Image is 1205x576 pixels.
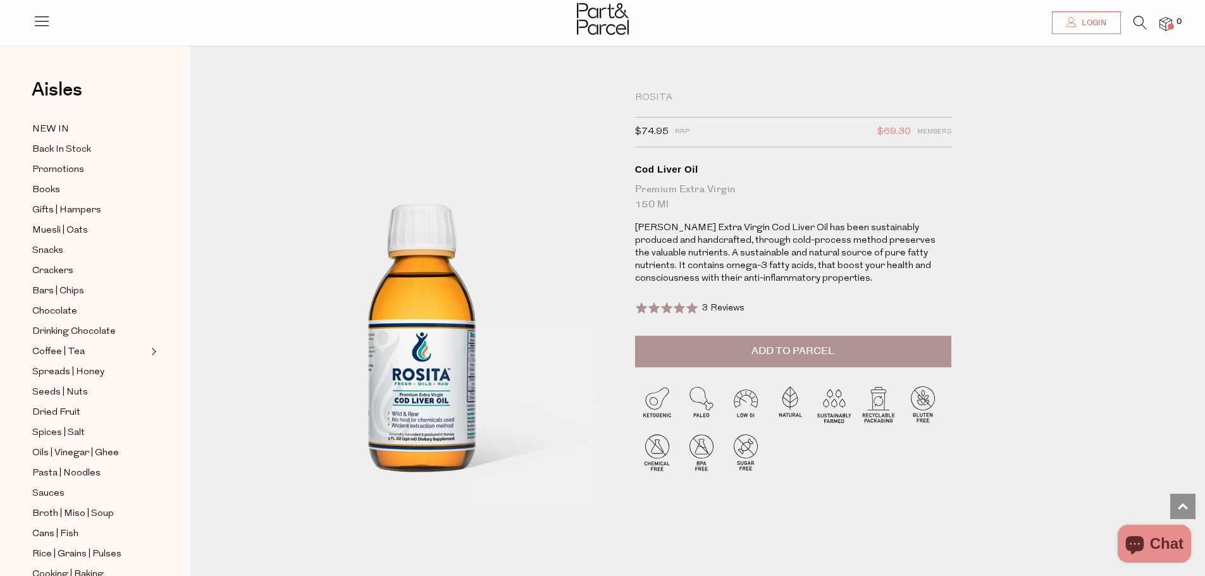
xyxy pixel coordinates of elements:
a: 0 [1159,17,1172,30]
span: Snacks [32,243,63,259]
span: Muesli | Oats [32,223,88,238]
img: P_P-ICONS-Live_Bec_V11_Chemical_Free.svg [635,430,679,474]
a: Drinking Chocolate [32,324,147,340]
a: Seeds | Nuts [32,384,147,400]
a: Aisles [32,80,82,112]
a: Chocolate [32,303,147,319]
img: Part&Parcel [577,3,629,35]
span: 0 [1173,16,1185,28]
img: P_P-ICONS-Live_Bec_V11_BPA_Free.svg [679,430,724,474]
div: Rosita [635,92,951,104]
p: [PERSON_NAME] Extra Virgin Cod Liver Oil has been sustainably produced and handcrafted, through c... [635,222,951,285]
a: Promotions [32,162,147,178]
a: Rice | Grains | Pulses [32,546,147,562]
span: Sauces [32,486,65,501]
span: Pasta | Noodles [32,466,101,481]
img: P_P-ICONS-Live_Bec_V11_Sugar_Free.svg [724,430,768,474]
span: Crackers [32,264,73,279]
img: P_P-ICONS-Live_Bec_V11_Gluten_Free.svg [901,382,945,426]
img: Cod Liver Oil [228,96,616,555]
a: Spreads | Honey [32,364,147,380]
div: Premium Extra Virgin 150 ml [635,182,951,212]
a: Spices | Salt [32,425,147,441]
a: Books [32,182,147,198]
span: Seeds | Nuts [32,385,88,400]
span: Aisles [32,76,82,104]
a: Login [1052,11,1121,34]
a: Broth | Miso | Soup [32,506,147,522]
span: Books [32,183,60,198]
a: Back In Stock [32,142,147,157]
img: P_P-ICONS-Live_Bec_V11_Low_Gi.svg [724,382,768,426]
div: Cod Liver Oil [635,163,951,176]
a: Muesli | Oats [32,223,147,238]
span: $69.30 [877,124,911,140]
a: Pasta | Noodles [32,465,147,481]
span: Drinking Chocolate [32,324,116,340]
span: Rice | Grains | Pulses [32,547,121,562]
a: Crackers [32,263,147,279]
a: Oils | Vinegar | Ghee [32,445,147,461]
img: P_P-ICONS-Live_Bec_V11_Natural.svg [768,382,812,426]
span: Coffee | Tea [32,345,85,360]
span: Cans | Fish [32,527,78,542]
span: Spreads | Honey [32,365,104,380]
a: Sauces [32,486,147,501]
span: Gifts | Hampers [32,203,101,218]
button: Add to Parcel [635,336,951,367]
span: Bars | Chips [32,284,84,299]
button: Expand/Collapse Coffee | Tea [148,344,157,359]
span: Broth | Miso | Soup [32,506,114,522]
span: Add to Parcel [751,344,834,358]
a: Cans | Fish [32,526,147,542]
span: RRP [675,124,689,140]
img: P_P-ICONS-Live_Bec_V11_Ketogenic.svg [635,382,679,426]
span: Back In Stock [32,142,91,157]
a: Dried Fruit [32,405,147,420]
inbox-online-store-chat: Shopify online store chat [1114,525,1195,566]
a: Snacks [32,243,147,259]
span: Dried Fruit [32,405,80,420]
a: Bars | Chips [32,283,147,299]
a: NEW IN [32,121,147,137]
img: P_P-ICONS-Live_Bec_V11_Paleo.svg [679,382,724,426]
span: Chocolate [32,304,77,319]
span: NEW IN [32,122,69,137]
img: P_P-ICONS-Live_Bec_V11_Recyclable_Packaging.svg [856,382,901,426]
a: Coffee | Tea [32,344,147,360]
span: Members [917,124,951,140]
span: Spices | Salt [32,426,85,441]
a: Gifts | Hampers [32,202,147,218]
span: $74.95 [635,124,669,140]
span: Promotions [32,162,84,178]
img: P_P-ICONS-Live_Bec_V11_Sustainable_Farmed.svg [812,382,856,426]
span: Login [1078,18,1106,28]
span: 3 Reviews [702,303,745,313]
span: Oils | Vinegar | Ghee [32,446,119,461]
